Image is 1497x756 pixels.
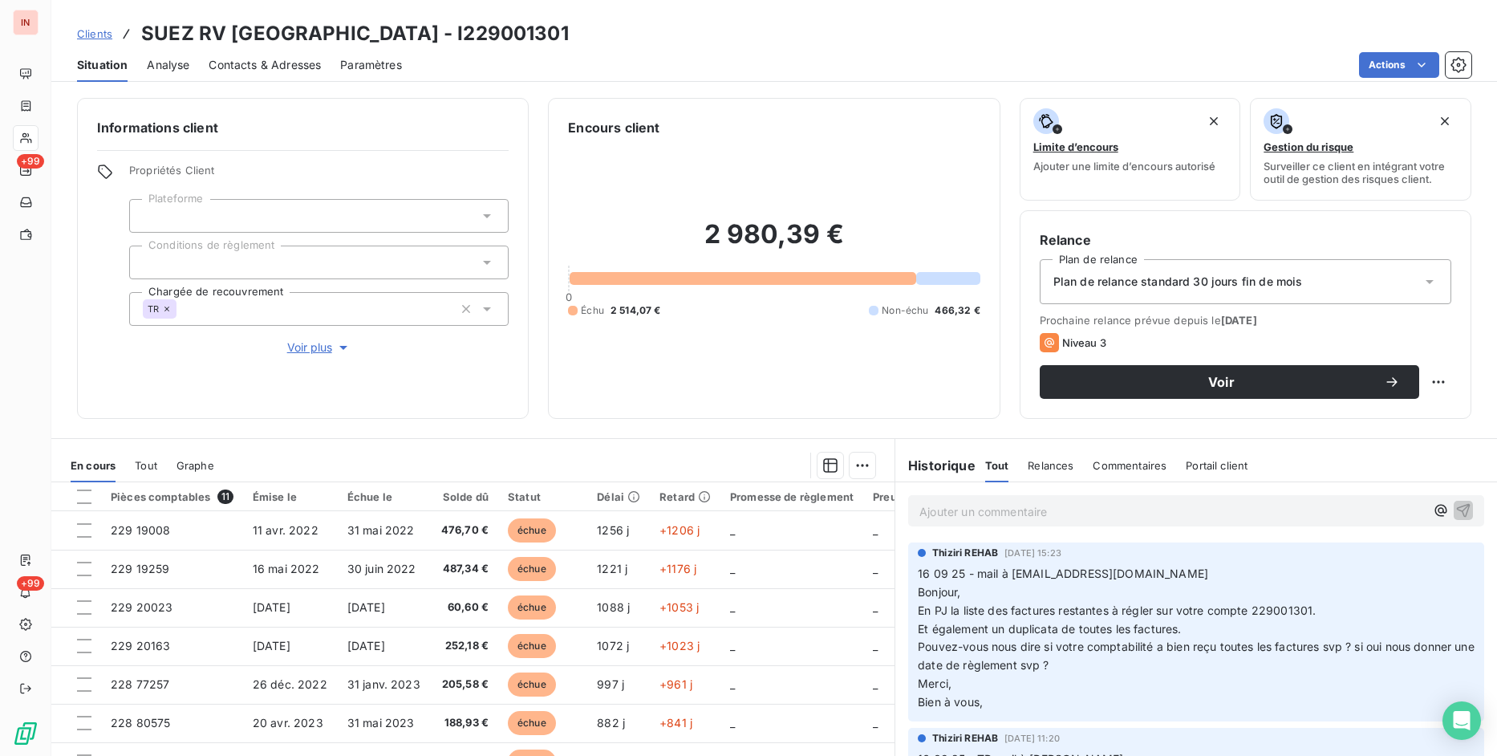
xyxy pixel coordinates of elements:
span: Niveau 3 [1062,336,1106,349]
span: _ [730,716,735,730]
span: échue [508,595,556,620]
span: Portail client [1186,459,1247,472]
span: 1221 j [597,562,627,575]
div: Retard [659,490,711,503]
span: 31 mai 2023 [347,716,415,730]
span: Voir plus [287,339,351,356]
span: _ [730,600,735,614]
span: _ [873,716,878,730]
button: Voir [1040,365,1419,399]
span: Limite d’encours [1033,140,1118,153]
span: Prochaine relance prévue depuis le [1040,314,1451,327]
input: Ajouter une valeur [143,209,156,223]
span: Ajouter une limite d’encours autorisé [1033,160,1215,173]
span: _ [730,677,735,691]
span: +99 [17,154,44,169]
span: 26 déc. 2022 [253,677,327,691]
span: +1053 j [659,600,699,614]
span: [DATE] [253,639,290,652]
span: 252,18 € [441,638,489,654]
button: Voir plus [129,339,509,356]
input: Ajouter une valeur [176,302,189,316]
span: En cours [71,459,116,472]
span: Voir [1059,376,1384,388]
span: +1206 j [659,523,700,537]
span: TR [148,304,159,314]
button: Limite d’encoursAjouter une limite d’encours autorisé [1020,98,1241,201]
span: 16 mai 2022 [253,562,320,575]
div: IN [13,10,39,35]
span: 11 avr. 2022 [253,523,318,537]
span: Contacts & Adresses [209,57,321,73]
span: 466,32 € [935,303,980,318]
span: 205,58 € [441,677,489,693]
span: Thiziri REHAB [932,731,998,746]
h2: 2 980,39 € [568,218,980,266]
span: Thiziri REHAB [932,546,998,560]
span: 20 avr. 2023 [253,716,323,730]
span: [DATE] 11:20 [1004,734,1060,743]
span: Surveiller ce client en intégrant votre outil de gestion des risques client. [1264,160,1458,185]
span: +841 j [659,716,692,730]
span: 0 [566,291,572,303]
span: échue [508,673,556,697]
div: Statut [508,490,578,503]
button: Actions [1359,52,1439,78]
div: Solde dû [441,490,489,503]
h6: Encours client [568,118,659,137]
span: _ [730,639,735,652]
span: _ [873,677,878,691]
span: Gestion du risque [1264,140,1353,153]
span: échue [508,711,556,735]
span: 31 janv. 2023 [347,677,420,691]
span: [DATE] [347,600,385,614]
div: Pièces comptables [111,490,233,504]
span: 229 20163 [111,639,170,652]
input: Ajouter une valeur [143,255,156,270]
span: +1023 j [659,639,700,652]
h6: Historique [895,456,976,475]
span: échue [508,557,556,581]
span: Tout [135,459,157,472]
span: _ [873,639,878,652]
span: _ [873,523,878,537]
span: 228 77257 [111,677,169,691]
span: Relances [1028,459,1073,472]
span: 476,70 € [441,522,489,539]
span: 1088 j [597,600,630,614]
span: _ [730,523,735,537]
span: Tout [985,459,1009,472]
span: Commentaires [1093,459,1166,472]
span: 11 [217,490,233,504]
span: Clients [77,27,112,40]
span: Plan de relance standard 30 jours fin de mois [1053,274,1303,290]
span: 229 19259 [111,562,169,575]
span: [DATE] [1221,314,1257,327]
span: +1176 j [659,562,696,575]
h3: SUEZ RV [GEOGRAPHIC_DATA] - I229001301 [141,19,569,48]
h6: Relance [1040,230,1451,250]
div: Preuve de commande non conforme [873,490,1062,503]
div: Délai [597,490,640,503]
span: 16 09 25 - mail à [EMAIL_ADDRESS][DOMAIN_NAME] Bonjour, En PJ la liste des factures restantes à r... [918,567,1478,709]
span: Analyse [147,57,189,73]
div: Échue le [347,490,422,503]
span: 60,60 € [441,600,489,616]
span: 188,93 € [441,715,489,731]
a: Clients [77,26,112,42]
span: Propriétés Client [129,164,509,186]
span: Graphe [176,459,214,472]
span: 997 j [597,677,624,691]
span: échue [508,518,556,543]
span: [DATE] [347,639,385,652]
span: _ [730,562,735,575]
div: Promesse de règlement [730,490,854,503]
span: 487,34 € [441,561,489,577]
span: Échu [581,303,604,318]
h6: Informations client [97,118,509,137]
span: 30 juin 2022 [347,562,416,575]
span: 31 mai 2022 [347,523,415,537]
span: Non-échu [882,303,928,318]
span: 228 80575 [111,716,170,730]
span: 2 514,07 € [611,303,661,318]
